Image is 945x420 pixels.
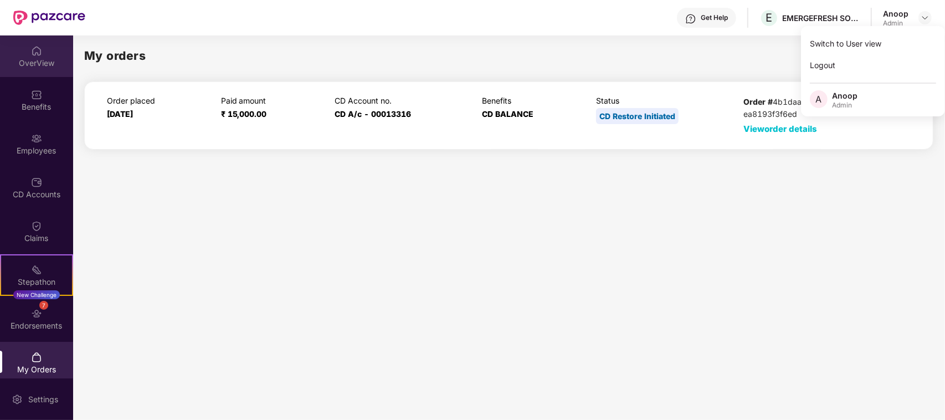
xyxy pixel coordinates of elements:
[25,394,61,405] div: Settings
[1,276,72,288] div: Stepathon
[13,11,85,25] img: New Pazcare Logo
[701,13,728,22] div: Get Help
[743,96,911,120] p: 4b1daa65-71af-4483-9c46-ea8193f3f6ed
[31,89,42,100] img: svg+xml;base64,PHN2ZyBpZD0iQmVuZWZpdHMiIHhtbG5zPSJodHRwOi8vd3d3LnczLm9yZy8yMDAwL3N2ZyIgd2lkdGg9Ij...
[766,11,773,24] span: E
[596,96,730,105] p: Status
[921,13,929,22] img: svg+xml;base64,PHN2ZyBpZD0iRHJvcGRvd24tMzJ4MzIiIHhtbG5zPSJodHRwOi8vd3d3LnczLm9yZy8yMDAwL3N2ZyIgd2...
[832,101,857,110] div: Admin
[816,93,822,106] span: A
[31,133,42,144] img: svg+xml;base64,PHN2ZyBpZD0iRW1wbG95ZWVzIiB4bWxucz0iaHR0cDovL3d3dy53My5vcmcvMjAwMC9zdmciIHdpZHRoPS...
[31,177,42,188] img: svg+xml;base64,PHN2ZyBpZD0iQ0RfQWNjb3VudHMiIGRhdGEtbmFtZT0iQ0QgQWNjb3VudHMiIHhtbG5zPSJodHRwOi8vd3...
[832,90,857,101] div: Anoop
[801,33,945,54] div: Switch to User view
[801,54,945,76] div: Logout
[221,96,321,105] p: Paid amount
[39,301,48,310] div: 7
[596,108,679,124] div: CD Restore Initiated
[31,352,42,363] img: svg+xml;base64,PHN2ZyBpZD0iTXlfT3JkZXJzIiBkYXRhLW5hbWU9Ik15IE9yZGVycyIgeG1sbnM9Imh0dHA6Ly93d3cudz...
[31,264,42,275] img: svg+xml;base64,PHN2ZyB4bWxucz0iaHR0cDovL3d3dy53My5vcmcvMjAwMC9zdmciIHdpZHRoPSIyMSIgaGVpZ2h0PSIyMC...
[743,97,773,106] b: Order #
[743,124,817,134] span: View order details
[107,109,133,119] span: [DATE]
[31,45,42,57] img: svg+xml;base64,PHN2ZyBpZD0iSG9tZSIgeG1sbnM9Imh0dHA6Ly93d3cudzMub3JnLzIwMDAvc3ZnIiB3aWR0aD0iMjAiIG...
[84,47,146,65] h2: My orders
[107,96,207,105] p: Order placed
[883,8,908,19] div: Anoop
[482,96,582,105] p: Benefits
[13,290,60,299] div: New Challenge
[782,13,860,23] div: EMERGEFRESH SOLUTIONS PRIVATE LIMITED
[335,96,469,105] p: CD Account no.
[482,109,533,119] span: CD BALANCE
[883,19,908,28] div: Admin
[335,109,411,119] span: CD A/c - 00013316
[221,109,267,119] span: ₹ 15,000.00
[31,221,42,232] img: svg+xml;base64,PHN2ZyBpZD0iQ2xhaW0iIHhtbG5zPSJodHRwOi8vd3d3LnczLm9yZy8yMDAwL3N2ZyIgd2lkdGg9IjIwIi...
[685,13,696,24] img: svg+xml;base64,PHN2ZyBpZD0iSGVscC0zMngzMiIgeG1sbnM9Imh0dHA6Ly93d3cudzMub3JnLzIwMDAvc3ZnIiB3aWR0aD...
[12,394,23,405] img: svg+xml;base64,PHN2ZyBpZD0iU2V0dGluZy0yMHgyMCIgeG1sbnM9Imh0dHA6Ly93d3cudzMub3JnLzIwMDAvc3ZnIiB3aW...
[31,308,42,319] img: svg+xml;base64,PHN2ZyBpZD0iRW5kb3JzZW1lbnRzIiB4bWxucz0iaHR0cDovL3d3dy53My5vcmcvMjAwMC9zdmciIHdpZH...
